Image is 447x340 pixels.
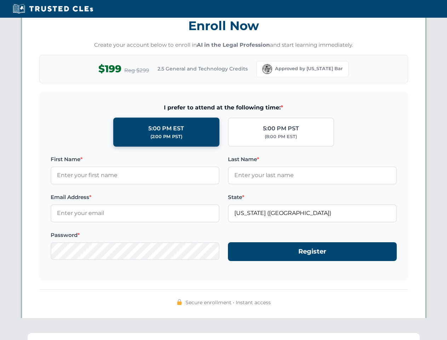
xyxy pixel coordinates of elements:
[51,193,219,202] label: Email Address
[39,41,408,49] p: Create your account below to enroll in and start learning immediately.
[51,155,219,164] label: First Name
[228,204,397,222] input: Florida (FL)
[275,65,343,72] span: Approved by [US_STATE] Bar
[11,4,95,14] img: Trusted CLEs
[265,133,297,140] div: (8:00 PM EST)
[185,299,271,306] span: Secure enrollment • Instant access
[51,204,219,222] input: Enter your email
[148,124,184,133] div: 5:00 PM EST
[157,65,248,73] span: 2.5 General and Technology Credits
[177,299,182,305] img: 🔒
[263,124,299,133] div: 5:00 PM PST
[228,242,397,261] button: Register
[228,155,397,164] label: Last Name
[39,15,408,37] h3: Enroll Now
[51,103,397,112] span: I prefer to attend at the following time:
[197,41,270,48] strong: AI in the Legal Profession
[98,61,121,77] span: $199
[228,193,397,202] label: State
[51,231,219,239] label: Password
[262,64,272,74] img: Florida Bar
[51,166,219,184] input: Enter your first name
[124,66,149,75] span: Reg $299
[150,133,182,140] div: (2:00 PM PST)
[228,166,397,184] input: Enter your last name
